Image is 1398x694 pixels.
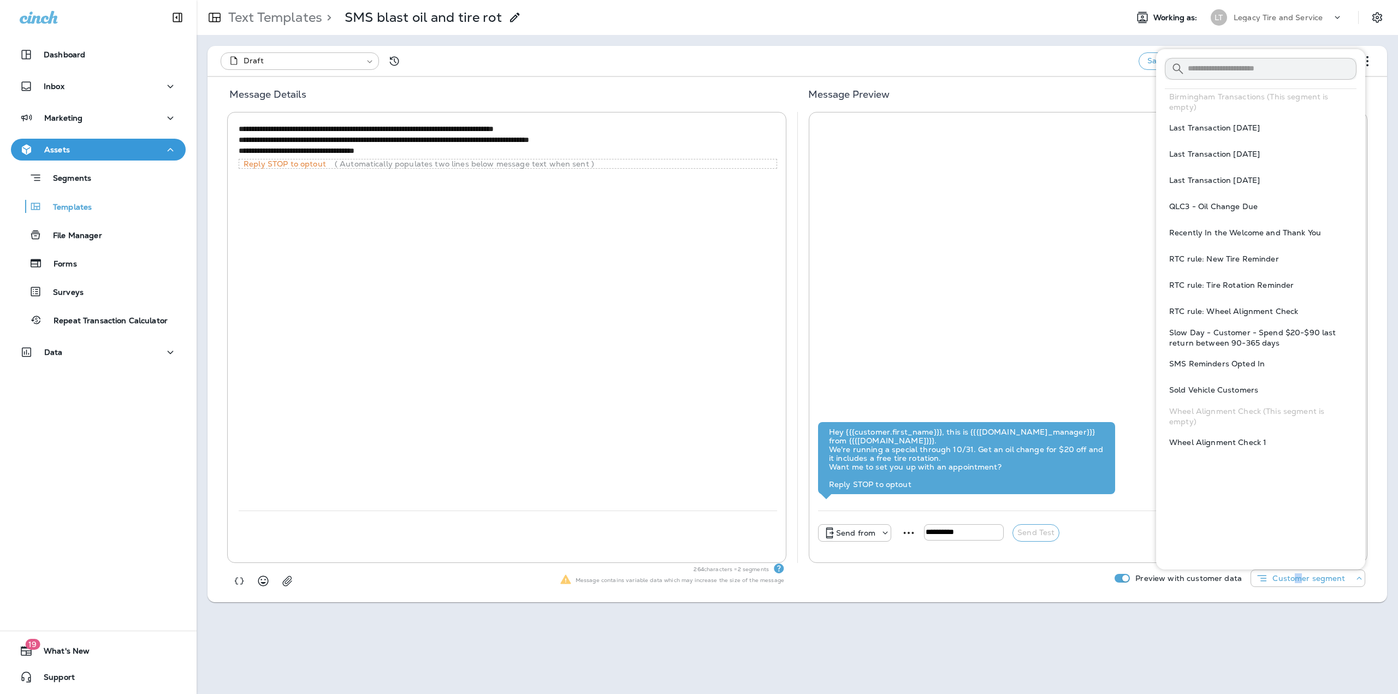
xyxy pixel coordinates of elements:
span: Wheel Alignment Check 1 [1169,437,1266,448]
span: Last Transaction [DATE] [1169,123,1260,133]
span: RTC rule: New Tire Reminder [1169,254,1279,264]
p: Preview with customer data [1130,574,1242,583]
p: 264 characters = 2 segments [694,565,773,574]
button: Surveys [11,280,186,303]
button: Segments [11,166,186,189]
button: View Changelog [383,50,405,72]
p: Legacy Tire and Service [1234,13,1323,22]
div: Text Segments Text messages are billed per segment. A single segment is typically 160 characters,... [773,563,784,574]
p: Surveys [42,288,84,298]
span: SMS Reminders Opted In [1169,359,1265,369]
button: Slow Day - Customer - Spend $20-$90 last return between 90-365 days [1165,325,1356,351]
button: Sold Vehicle Customers [1165,377,1356,404]
p: Inbox [44,82,64,91]
button: Last Transaction [DATE] [1165,141,1356,168]
button: File Manager [11,223,186,246]
span: Slow Day - Customer - Spend $20-$90 last return between 90-365 days [1169,328,1352,348]
button: Last Transaction [DATE] [1165,168,1356,194]
span: What's New [33,646,90,660]
button: Recently In the Welcome and Thank You [1165,220,1356,246]
p: Reply STOP to optout [239,159,335,168]
span: Last Transaction [DATE] [1169,149,1260,159]
button: Forms [11,252,186,275]
button: Dashboard [11,44,186,66]
p: Dashboard [44,50,85,59]
p: File Manager [42,231,102,241]
button: Assets [11,139,186,161]
div: Hey {{{customer.first_name}}}, this is {{{[DOMAIN_NAME]_manager}}} from {{{[DOMAIN_NAME]}}}. We'r... [829,428,1104,489]
p: SMS blast oil and tire rot [345,9,502,26]
span: Support [33,673,75,686]
button: QLC3 - Oil Change Due [1165,194,1356,220]
p: Forms [43,259,77,270]
p: Send from [836,529,875,537]
button: Inbox [11,75,186,97]
button: Repeat Transaction Calculator [11,309,186,331]
button: RTC rule: Tire Rotation Reminder [1165,272,1356,299]
span: RTC rule: Wheel Alignment Check [1169,306,1298,317]
div: Segments [1156,43,1365,570]
button: Support [11,666,186,688]
span: Draft [244,55,264,66]
p: ( Automatically populates two lines below message text when sent ) [335,159,594,168]
button: Templates [11,195,186,218]
span: Last Transaction [DATE] [1169,175,1260,186]
p: Templates [42,203,92,213]
p: Customer segment [1272,574,1345,583]
button: Settings [1367,8,1387,27]
span: Sold Vehicle Customers [1169,385,1258,395]
span: 19 [25,639,40,650]
button: RTC rule: Wheel Alignment Check [1165,299,1356,325]
button: Wheel Alignment Check 1 [1165,430,1356,456]
span: QLC3 - Oil Change Due [1169,201,1258,212]
button: 19What's New [11,640,186,662]
p: Message contains variable data which may increase the size of the message [571,576,784,585]
p: Text Templates [224,9,322,26]
button: Marketing [11,107,186,129]
p: Repeat Transaction Calculator [43,316,168,327]
button: SMS Reminders Opted In [1165,351,1356,377]
button: RTC rule: New Tire Reminder [1165,246,1356,272]
h5: Message Details [216,86,795,112]
button: Last Transaction [DATE] [1165,115,1356,141]
p: Segments [42,174,91,185]
p: > [322,9,331,26]
button: Save & close [1139,52,1202,70]
button: Data [11,341,186,363]
span: Working as: [1153,13,1200,22]
h5: Message Preview [795,86,1378,112]
p: Assets [44,145,70,154]
p: Marketing [44,114,82,122]
span: Recently In the Welcome and Thank You [1169,228,1321,238]
button: Collapse Sidebar [162,7,193,28]
p: Data [44,348,63,357]
div: LT [1211,9,1227,26]
span: RTC rule: Tire Rotation Reminder [1169,280,1294,290]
